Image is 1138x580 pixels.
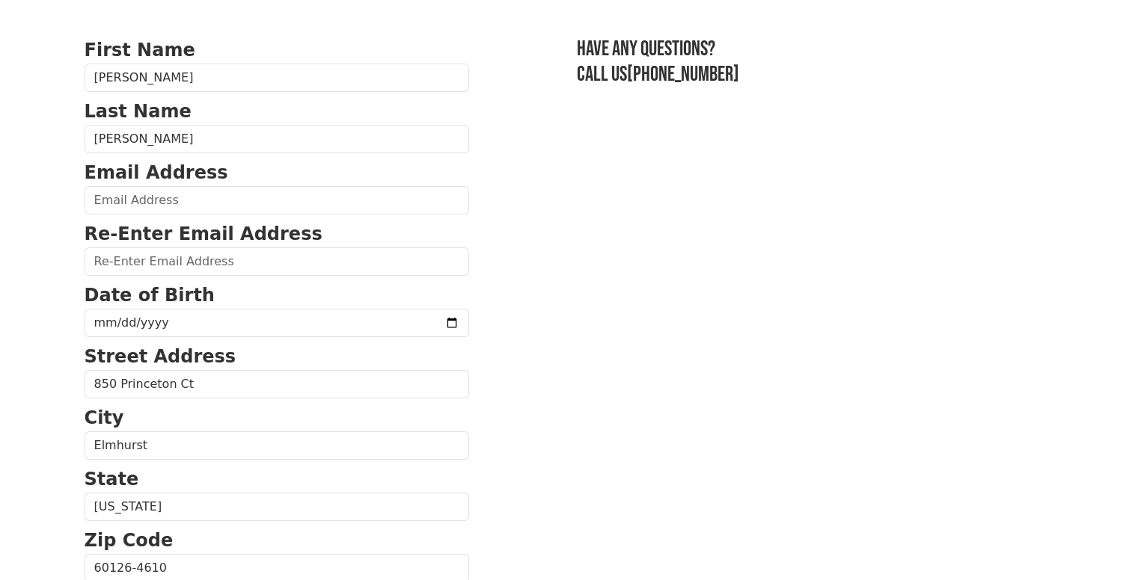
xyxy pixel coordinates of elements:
strong: Re-Enter Email Address [85,223,322,244]
input: Street Address [85,370,469,398]
input: City [85,431,469,460]
input: First Name [85,64,469,92]
strong: State [85,469,139,490]
strong: Zip Code [85,530,174,551]
input: Re-Enter Email Address [85,247,469,276]
input: Email Address [85,186,469,215]
strong: Email Address [85,162,228,183]
strong: First Name [85,40,195,61]
strong: Last Name [85,101,192,122]
h3: Call us [577,62,1054,87]
input: Last Name [85,125,469,153]
strong: Street Address [85,346,236,367]
a: [PHONE_NUMBER] [627,62,739,87]
strong: Date of Birth [85,285,215,306]
strong: City [85,407,124,428]
h3: Have any questions? [577,37,1054,62]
